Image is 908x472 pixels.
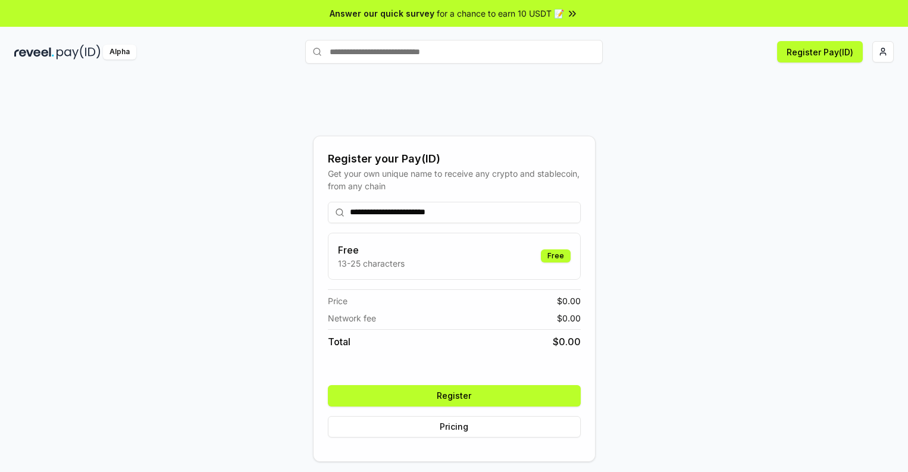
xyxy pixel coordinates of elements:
[328,295,347,307] span: Price
[328,385,581,407] button: Register
[338,257,405,270] p: 13-25 characters
[328,335,350,349] span: Total
[437,7,564,20] span: for a chance to earn 10 USDT 📝
[57,45,101,60] img: pay_id
[328,416,581,437] button: Pricing
[328,312,376,324] span: Network fee
[328,167,581,192] div: Get your own unique name to receive any crypto and stablecoin, from any chain
[777,41,863,62] button: Register Pay(ID)
[553,335,581,349] span: $ 0.00
[328,151,581,167] div: Register your Pay(ID)
[338,243,405,257] h3: Free
[103,45,136,60] div: Alpha
[14,45,54,60] img: reveel_dark
[557,295,581,307] span: $ 0.00
[557,312,581,324] span: $ 0.00
[330,7,434,20] span: Answer our quick survey
[541,249,571,262] div: Free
